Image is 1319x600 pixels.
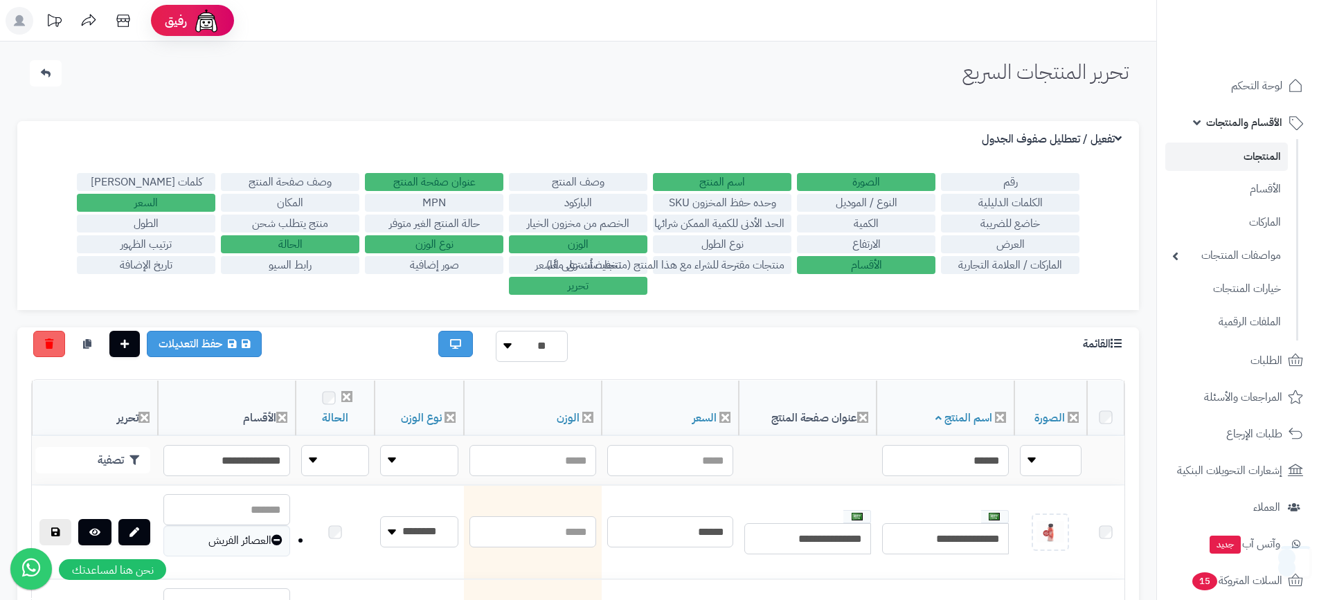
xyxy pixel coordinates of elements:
[941,235,1079,253] label: العرض
[32,381,158,436] th: تحرير
[982,133,1125,146] h3: تفعيل / تعطليل صفوف الجدول
[77,215,215,233] label: الطول
[935,410,992,426] a: اسم المنتج
[941,194,1079,212] label: الكلمات الدليلية
[171,533,282,549] div: العصائر الفريش
[797,173,935,191] label: الصورة
[989,513,1000,520] img: العربية
[1231,76,1282,96] span: لوحة التحكم
[37,7,71,38] a: تحديثات المنصة
[1165,564,1311,597] a: السلات المتروكة15
[192,7,220,35] img: ai-face.png
[941,215,1079,233] label: خاضع للضريبة
[1177,461,1282,480] span: إشعارات التحويلات البنكية
[147,331,262,357] a: حفظ التعديلات
[653,215,791,233] label: الحد الأدنى للكمية الممكن شرائها
[1192,572,1217,590] span: 15
[1226,424,1282,444] span: طلبات الإرجاع
[1204,388,1282,407] span: المراجعات والأسئلة
[401,410,442,426] a: نوع الوزن
[941,256,1079,274] label: الماركات / العلامة التجارية
[365,215,503,233] label: حالة المنتج الغير متوفر
[1191,571,1282,590] span: السلات المتروكة
[365,256,503,274] label: صور إضافية
[797,235,935,253] label: الارتفاع
[797,256,935,274] label: الأقسام
[962,60,1129,83] h1: تحرير المنتجات السريع
[1165,69,1311,102] a: لوحة التحكم
[739,381,877,436] th: عنوان صفحة المنتج
[852,513,863,520] img: العربية
[365,173,503,191] label: عنوان صفحة المنتج
[158,381,296,436] th: الأقسام
[77,173,215,191] label: كلمات [PERSON_NAME]
[509,277,647,295] label: تحرير
[77,235,215,253] label: ترتيب الظهور
[365,194,503,212] label: MPN
[797,194,935,212] label: النوع / الموديل
[653,256,791,274] label: منتجات مقترحة للشراء مع هذا المنتج (منتجات تُشترى معًا)
[509,194,647,212] label: الباركود
[1165,454,1311,487] a: إشعارات التحويلات البنكية
[653,194,791,212] label: وحده حفظ المخزون SKU
[1165,208,1288,237] a: الماركات
[692,410,717,426] a: السعر
[221,194,359,212] label: المكان
[1165,527,1311,561] a: وآتس آبجديد
[1250,351,1282,370] span: الطلبات
[509,256,647,274] label: تخفيضات على السعر
[1165,274,1288,304] a: خيارات المنتجات
[1210,536,1241,554] span: جديد
[1165,241,1288,271] a: مواصفات المنتجات
[509,173,647,191] label: وصف المنتج
[1165,381,1311,414] a: المراجعات والأسئلة
[509,235,647,253] label: الوزن
[1165,307,1288,337] a: الملفات الرقمية
[165,12,187,29] span: رفيق
[1034,410,1065,426] a: الصورة
[77,256,215,274] label: تاريخ الإضافة
[1165,491,1311,524] a: العملاء
[797,215,935,233] label: الكمية
[365,235,503,253] label: نوع الوزن
[1206,113,1282,132] span: الأقسام والمنتجات
[77,194,215,212] label: السعر
[1165,344,1311,377] a: الطلبات
[1253,498,1280,517] span: العملاء
[1165,417,1311,451] a: طلبات الإرجاع
[221,235,359,253] label: الحالة
[1083,338,1125,351] h3: القائمة
[221,256,359,274] label: رابط السيو
[221,173,359,191] label: وصف صفحة المنتج
[1208,534,1280,554] span: وآتس آب
[1165,143,1288,171] a: المنتجات
[941,173,1079,191] label: رقم
[557,410,580,426] a: الوزن
[1165,174,1288,204] a: الأقسام
[221,215,359,233] label: منتج يتطلب شحن
[653,173,791,191] label: اسم المنتج
[35,447,150,473] button: تصفية
[509,215,647,233] label: الخصم من مخزون الخيار
[322,410,348,426] a: الحالة
[653,235,791,253] label: نوع الطول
